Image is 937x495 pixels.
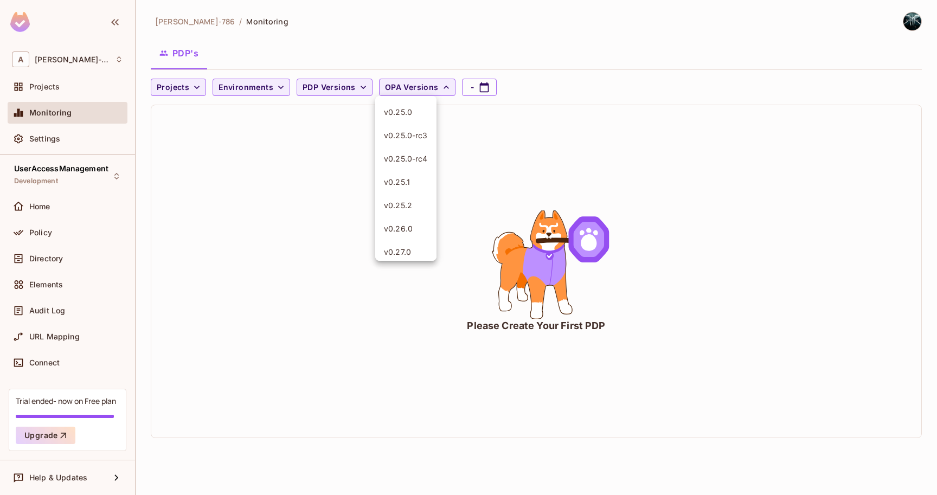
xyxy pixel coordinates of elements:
span: v0.25.2 [384,200,428,210]
span: v0.25.1 [384,177,428,187]
span: v0.27.0 [384,247,428,257]
span: v0.25.0 [384,107,428,117]
span: v0.25.0-rc4 [384,153,428,164]
span: v0.25.0-rc3 [384,130,428,140]
span: v0.26.0 [384,223,428,234]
